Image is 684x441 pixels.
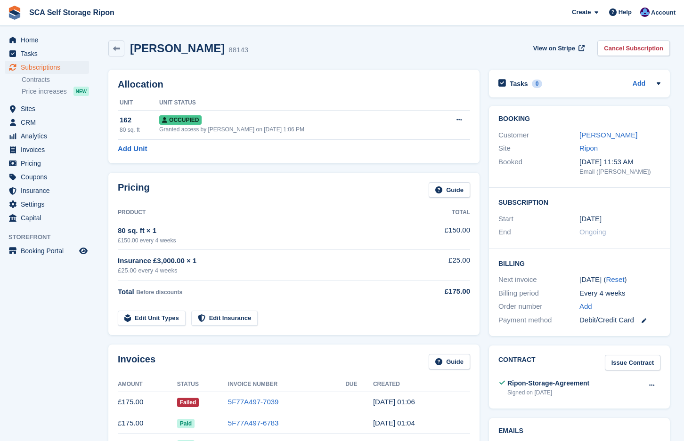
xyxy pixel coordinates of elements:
[5,198,89,211] a: menu
[118,311,186,326] a: Edit Unit Types
[21,184,77,197] span: Insurance
[633,79,645,89] a: Add
[579,214,602,225] time: 2025-06-02 00:00:00 UTC
[118,354,155,369] h2: Invoices
[130,42,225,55] h2: [PERSON_NAME]
[498,130,579,141] div: Customer
[416,205,470,220] th: Total
[5,61,89,74] a: menu
[5,211,89,225] a: menu
[118,236,416,245] div: £150.00 every 4 weeks
[228,398,279,406] a: 5F77A497-7039
[21,198,77,211] span: Settings
[191,311,258,326] a: Edit Insurance
[118,266,416,275] div: £25.00 every 4 weeks
[21,129,77,143] span: Analytics
[429,354,470,369] a: Guide
[118,79,470,90] h2: Allocation
[118,205,416,220] th: Product
[118,377,177,392] th: Amount
[498,214,579,225] div: Start
[345,377,373,392] th: Due
[579,157,660,168] div: [DATE] 11:53 AM
[498,143,579,154] div: Site
[177,419,195,428] span: Paid
[416,250,470,281] td: £25.00
[579,301,592,312] a: Add
[8,6,22,20] img: stora-icon-8386f47178a22dfd0bd8f6a31ec36ba5ce8667c1dd55bd0f319d3a0aa187defe.svg
[228,45,248,56] div: 88143
[373,419,415,427] time: 2025-08-25 00:04:24 UTC
[21,102,77,115] span: Sites
[416,220,470,249] td: £150.00
[118,288,134,296] span: Total
[22,86,89,96] a: Price increases NEW
[579,315,660,326] div: Debit/Credit Card
[373,377,470,392] th: Created
[507,388,589,397] div: Signed on [DATE]
[159,96,433,111] th: Unit Status
[507,378,589,388] div: Ripon-Storage-Agreement
[579,131,637,139] a: [PERSON_NAME]
[21,143,77,156] span: Invoices
[498,315,579,326] div: Payment method
[5,129,89,143] a: menu
[8,233,94,242] span: Storefront
[159,125,433,134] div: Granted access by [PERSON_NAME] on [DATE] 1:06 PM
[118,413,177,434] td: £175.00
[118,182,150,198] h2: Pricing
[5,102,89,115] a: menu
[533,44,575,53] span: View on Stripe
[78,245,89,257] a: Preview store
[21,116,77,129] span: CRM
[21,47,77,60] span: Tasks
[416,286,470,297] div: £175.00
[120,126,159,134] div: 80 sq. ft
[5,116,89,129] a: menu
[118,96,159,111] th: Unit
[118,392,177,413] td: £175.00
[429,182,470,198] a: Guide
[532,80,543,88] div: 0
[118,225,416,236] div: 80 sq. ft × 1
[136,289,182,296] span: Before discounts
[606,275,624,283] a: Reset
[498,301,579,312] div: Order number
[579,274,660,285] div: [DATE] ( )
[22,75,89,84] a: Contracts
[21,157,77,170] span: Pricing
[228,419,279,427] a: 5F77A497-6783
[5,157,89,170] a: menu
[5,47,89,60] a: menu
[605,355,660,370] a: Issue Contract
[21,61,77,74] span: Subscriptions
[177,377,228,392] th: Status
[159,115,202,125] span: Occupied
[498,288,579,299] div: Billing period
[640,8,650,17] img: Sarah Race
[73,87,89,96] div: NEW
[120,115,159,126] div: 162
[5,184,89,197] a: menu
[5,33,89,47] a: menu
[5,244,89,257] a: menu
[498,258,660,268] h2: Billing
[498,274,579,285] div: Next invoice
[498,227,579,238] div: End
[498,115,660,123] h2: Booking
[118,256,416,266] div: Insurance £3,000.00 × 1
[579,288,660,299] div: Every 4 weeks
[21,211,77,225] span: Capital
[21,33,77,47] span: Home
[5,143,89,156] a: menu
[572,8,591,17] span: Create
[25,5,118,20] a: SCA Self Storage Ripon
[373,398,415,406] time: 2025-09-22 00:06:08 UTC
[619,8,632,17] span: Help
[22,87,67,96] span: Price increases
[651,8,676,17] span: Account
[498,197,660,207] h2: Subscription
[5,170,89,184] a: menu
[498,355,536,370] h2: Contract
[21,244,77,257] span: Booking Portal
